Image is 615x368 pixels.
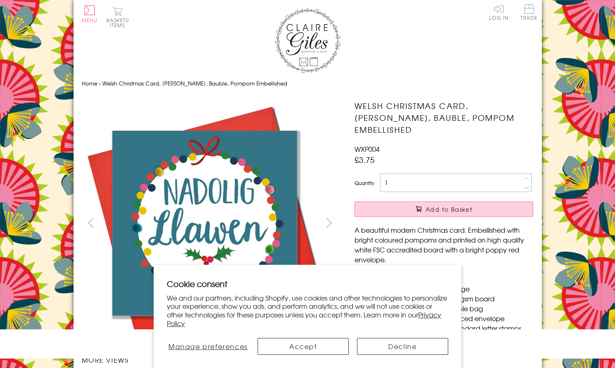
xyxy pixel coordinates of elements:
span: Welsh Christmas Card, [PERSON_NAME], Bauble, Pompom Embellished [102,79,287,87]
h2: Cookie consent [167,278,448,289]
span: 0 items [110,16,129,29]
button: prev [82,213,100,232]
label: Quantity [355,179,374,187]
a: Log In [489,4,509,20]
nav: breadcrumbs [82,75,534,92]
a: Trade [521,4,538,22]
span: › [99,79,101,87]
span: £3.75 [355,154,375,165]
p: We and our partners, including Shopify, use cookies and other technologies to personalize your ex... [167,294,448,328]
img: Claire Giles Greetings Cards [275,8,341,73]
button: Menu [82,5,98,23]
span: Manage preferences [168,341,248,351]
button: next [320,213,338,232]
p: A beautiful modern Christmas card. Embellished with bright coloured pompoms and printed on high q... [355,225,533,264]
button: Basket0 items [106,7,129,28]
span: WXP004 [355,144,380,154]
span: Add to Basket [426,205,472,213]
button: Add to Basket [355,201,533,217]
img: Welsh Christmas Card, Nadolig Llawen, Bauble, Pompom Embellished [338,100,585,347]
h3: More views [82,355,339,365]
h1: Welsh Christmas Card, [PERSON_NAME], Bauble, Pompom Embellished [355,100,533,135]
a: Home [82,79,97,87]
span: Menu [82,16,98,24]
button: Accept [258,338,349,355]
button: Decline [357,338,448,355]
a: Privacy Policy [167,310,441,328]
button: Manage preferences [167,338,249,355]
span: Trade [521,4,538,20]
img: Welsh Christmas Card, Nadolig Llawen, Bauble, Pompom Embellished [81,100,328,347]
